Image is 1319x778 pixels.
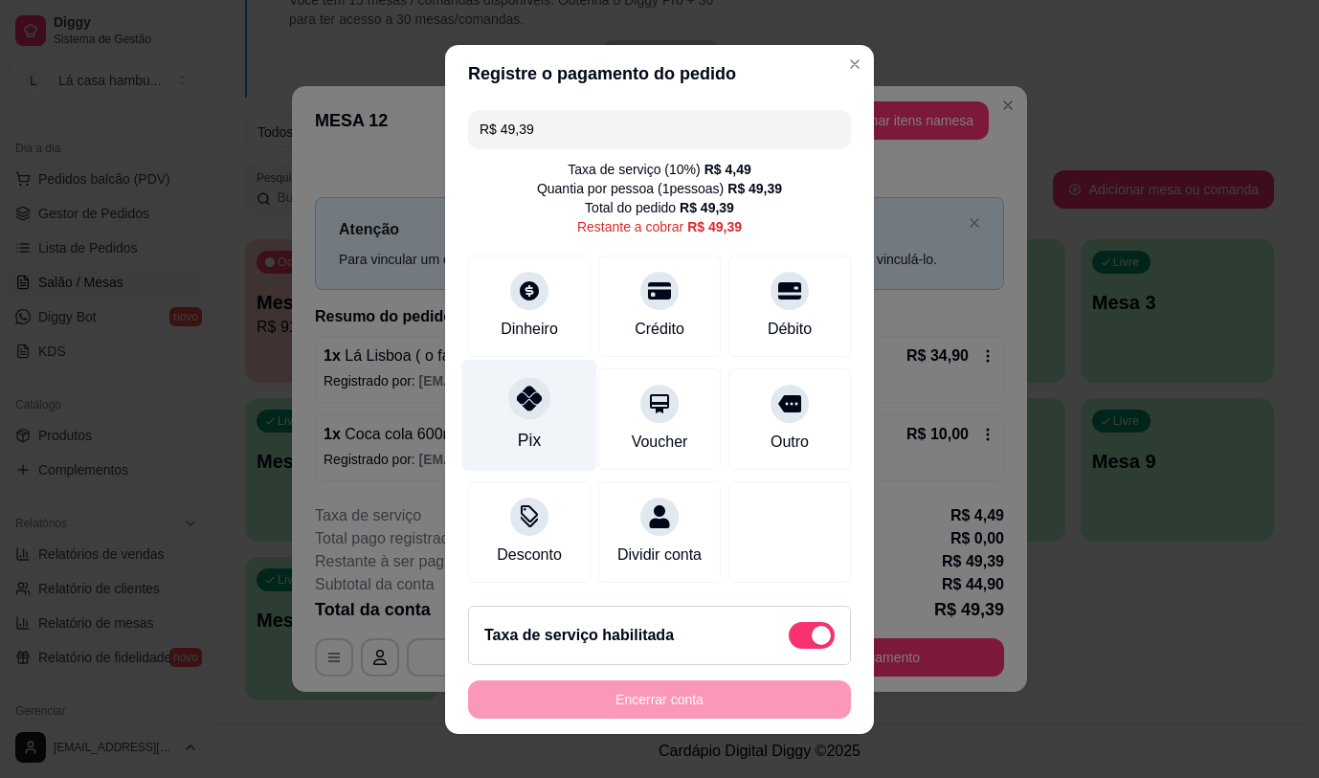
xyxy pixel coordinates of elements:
[771,431,809,454] div: Outro
[727,179,782,198] div: R$ 49,39
[568,160,751,179] div: Taxa de serviço ( 10 %)
[497,544,562,567] div: Desconto
[635,318,684,341] div: Crédito
[617,544,702,567] div: Dividir conta
[680,198,734,217] div: R$ 49,39
[537,179,782,198] div: Quantia por pessoa ( 1 pessoas)
[687,217,742,236] div: R$ 49,39
[632,431,688,454] div: Voucher
[445,45,874,102] header: Registre o pagamento do pedido
[501,318,558,341] div: Dinheiro
[484,624,674,647] h2: Taxa de serviço habilitada
[839,49,870,79] button: Close
[704,160,751,179] div: R$ 4,49
[768,318,812,341] div: Débito
[480,110,839,148] input: Ex.: hambúrguer de cordeiro
[577,217,742,236] div: Restante a cobrar
[518,428,541,453] div: Pix
[585,198,734,217] div: Total do pedido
